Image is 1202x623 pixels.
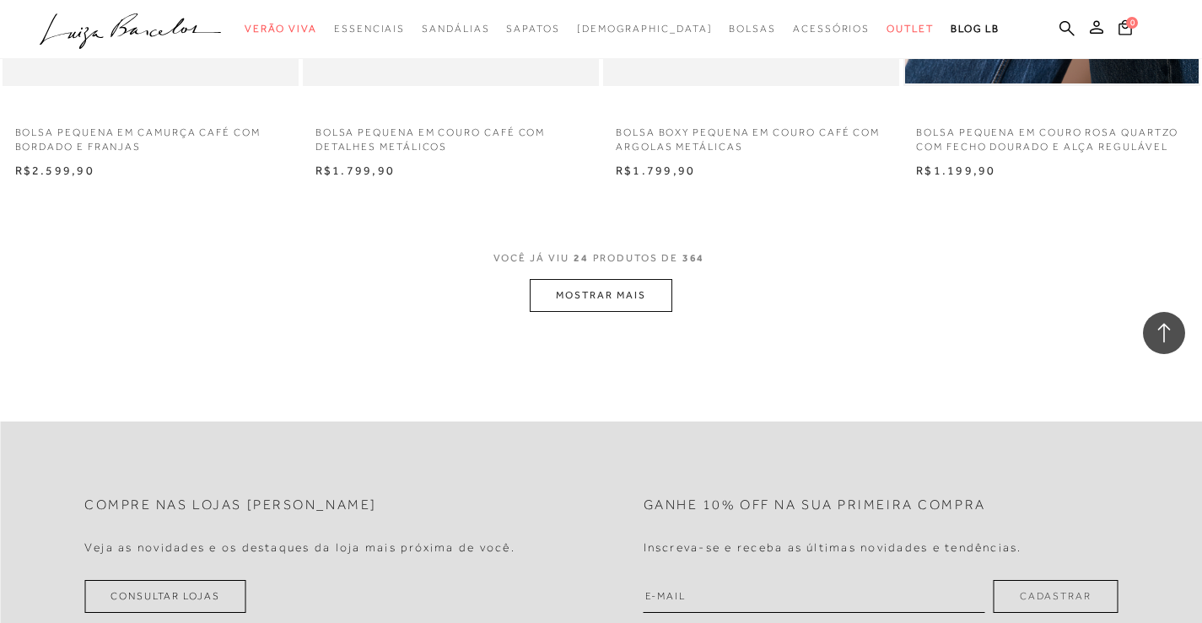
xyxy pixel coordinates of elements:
[15,164,94,177] span: R$2.599,90
[315,164,395,177] span: R$1.799,90
[530,279,671,312] button: MOSTRAR MAIS
[644,497,986,513] h2: Ganhe 10% off na sua primeira compra
[682,252,705,264] span: 364
[334,13,405,45] a: categoryNavScreenReaderText
[793,23,870,35] span: Acessórios
[951,23,1000,35] span: BLOG LB
[577,23,713,35] span: [DEMOGRAPHIC_DATA]
[84,580,246,613] a: Consultar Lojas
[994,580,1118,613] button: Cadastrar
[422,23,489,35] span: Sandálias
[422,13,489,45] a: categoryNavScreenReaderText
[506,13,559,45] a: categoryNavScreenReaderText
[493,252,709,264] span: VOCÊ JÁ VIU PRODUTOS DE
[951,13,1000,45] a: BLOG LB
[729,13,776,45] a: categoryNavScreenReaderText
[729,23,776,35] span: Bolsas
[887,13,934,45] a: categoryNavScreenReaderText
[644,580,985,613] input: E-mail
[84,497,377,513] h2: Compre nas lojas [PERSON_NAME]
[3,115,299,154] a: BOLSA PEQUENA EM CAMURÇA CAFÉ COM BORDADO E FRANJAS
[616,164,695,177] span: R$1.799,90
[887,23,934,35] span: Outlet
[245,23,317,35] span: Verão Viva
[506,23,559,35] span: Sapatos
[303,115,599,154] a: BOLSA PEQUENA EM COURO CAFÉ COM DETALHES METÁLICOS
[916,164,995,177] span: R$1.199,90
[574,252,589,264] span: 24
[577,13,713,45] a: noSubCategoriesText
[603,115,899,154] a: BOLSA BOXY PEQUENA EM COURO CAFÉ COM ARGOLAS METÁLICAS
[793,13,870,45] a: categoryNavScreenReaderText
[903,115,1199,154] a: BOLSA PEQUENA EM COURO ROSA QUARTZO COM FECHO DOURADO E ALÇA REGULÁVEL
[644,540,1022,555] h4: Inscreva-se e receba as últimas novidades e tendências.
[334,23,405,35] span: Essenciais
[245,13,317,45] a: categoryNavScreenReaderText
[1113,19,1137,41] button: 0
[1126,17,1138,29] span: 0
[84,540,515,555] h4: Veja as novidades e os destaques da loja mais próxima de você.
